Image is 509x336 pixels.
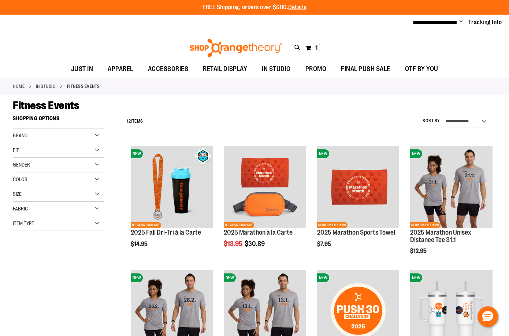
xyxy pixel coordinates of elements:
a: Tracking Info [468,18,502,26]
a: 2025 Marathon Unisex Distance Tee 31.1 [410,229,471,243]
img: Shop Orangetheory [189,39,283,57]
span: Item Type [13,220,34,226]
span: NETWORK EXCLUSIVE [224,222,254,228]
img: 2025 Marathon Sports Towel [317,146,399,228]
a: FINAL PUSH SALE [334,61,398,78]
span: JUST IN [71,61,93,77]
span: FINAL PUSH SALE [341,61,390,77]
div: product [220,142,309,266]
span: Gender [13,162,30,168]
a: Home [13,83,25,90]
span: NEW [131,273,143,282]
a: Details [288,4,306,11]
span: NEW [224,273,236,282]
div: product [406,142,496,273]
a: 2025 Marathon à la CarteNETWORK EXCLUSIVE [224,146,306,229]
a: 2025 Marathon à la Carte [224,229,293,236]
img: 2025 Marathon à la Carte [224,146,306,228]
span: 1 [315,44,318,51]
a: OTF BY YOU [398,61,446,78]
span: NEW [410,273,422,282]
span: $14.95 [131,241,149,247]
a: 2025 Fall Dri-Tri à la CarteNEWNETWORK EXCLUSIVE [131,146,213,229]
span: OTF BY YOU [405,61,438,77]
span: NETWORK EXCLUSIVE [317,222,348,228]
a: PROMO [298,61,334,78]
span: PROMO [305,61,327,77]
img: 2025 Fall Dri-Tri à la Carte [131,146,213,228]
a: ACCESSORIES [141,61,196,78]
span: RETAIL DISPLAY [203,61,247,77]
span: NEW [317,273,329,282]
a: 2025 Marathon Unisex Distance Tee 31.1NEWNETWORK EXCLUSIVE [410,146,492,229]
span: Fabric [13,206,28,212]
span: Size [13,191,22,197]
strong: Fitness Events [67,83,100,90]
strong: Shopping Options [13,112,104,128]
h2: Items [127,116,143,127]
a: IN STUDIO [36,83,56,90]
span: NETWORK EXCLUSIVE [410,222,441,228]
div: product [313,142,403,266]
span: Brand [13,132,27,138]
span: ACCESSORIES [148,61,189,77]
span: $13.95 [224,240,244,247]
span: Fitness Events [13,99,79,112]
span: IN STUDIO [262,61,291,77]
a: 2025 Marathon Sports TowelNEWNETWORK EXCLUSIVE [317,146,399,229]
span: 12 [127,119,131,124]
span: $7.95 [317,241,332,247]
span: $12.95 [410,248,428,254]
a: 2025 Marathon Sports Towel [317,229,395,236]
a: 2025 Fall Dri-Tri à la Carte [131,229,201,236]
a: IN STUDIO [254,61,298,77]
span: Fit [13,147,19,153]
img: 2025 Marathon Unisex Distance Tee 31.1 [410,146,492,228]
span: NEW [410,149,422,158]
span: $30.89 [245,240,266,247]
span: APPAREL [108,61,133,77]
label: Sort By [423,118,440,124]
span: NEW [317,149,329,158]
button: Hello, have a question? Let’s chat. [478,306,498,327]
span: NETWORK EXCLUSIVE [131,222,161,228]
p: FREE Shipping, orders over $600. [203,3,306,12]
a: RETAIL DISPLAY [196,61,254,78]
span: Color [13,176,27,182]
button: Account menu [459,19,463,26]
span: NEW [131,149,143,158]
a: APPAREL [100,61,141,78]
a: JUST IN [64,61,101,78]
div: product [127,142,216,266]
